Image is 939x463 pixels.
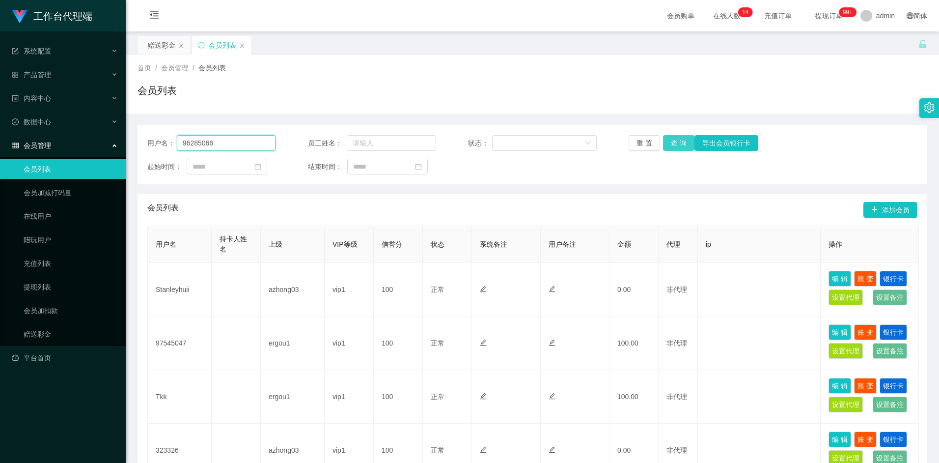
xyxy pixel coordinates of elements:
[239,43,245,49] i: 图标: close
[666,339,687,347] span: 非代理
[24,254,118,273] a: 充值列表
[706,240,711,248] span: ip
[209,36,236,55] div: 会员列表
[24,206,118,226] a: 在线用户
[666,240,680,248] span: 代理
[178,43,184,49] i: 图标: close
[708,12,746,19] span: 在线人数
[924,102,935,113] i: 图标: setting
[873,397,907,412] button: 设置备注
[24,230,118,250] a: 陪玩用户
[873,289,907,305] button: 设置备注
[148,370,212,424] td: Tkk
[617,240,631,248] span: 金额
[415,163,422,170] i: 图标: calendar
[269,240,282,248] span: 上级
[374,370,423,424] td: 100
[431,393,444,401] span: 正常
[549,446,555,453] i: 图标: edit
[468,138,492,148] span: 状态：
[347,135,436,151] input: 请输入
[33,0,92,32] h1: 工作台代理端
[431,286,444,293] span: 正常
[738,7,752,17] sup: 14
[12,142,19,149] i: 图标: table
[829,240,842,248] span: 操作
[325,263,374,317] td: vip1
[810,12,848,19] span: 提现订单
[629,135,660,151] button: 重 置
[138,64,151,72] span: 首页
[829,397,863,412] button: 设置代理
[759,12,797,19] span: 充值订单
[12,142,51,149] span: 会员管理
[694,135,758,151] button: 导出会员银行卡
[829,271,851,287] button: 编 辑
[549,286,555,292] i: 图标: edit
[24,301,118,320] a: 会员加扣款
[666,446,687,454] span: 非代理
[829,378,851,394] button: 编 辑
[12,348,118,368] a: 图标: dashboard平台首页
[742,7,746,17] p: 1
[198,42,205,49] i: 图标: sync
[880,432,907,447] button: 银行卡
[325,370,374,424] td: vip1
[829,432,851,447] button: 编 辑
[829,343,863,359] button: 设置代理
[24,324,118,344] a: 赠送彩金
[480,240,507,248] span: 系统备注
[261,370,325,424] td: ergou1
[585,140,591,147] i: 图标: down
[193,64,194,72] span: /
[480,286,487,292] i: 图标: edit
[863,202,917,218] button: 图标: plus添加会员
[431,240,444,248] span: 状态
[220,235,247,253] span: 持卡人姓名
[177,135,276,151] input: 请输入
[549,393,555,400] i: 图标: edit
[829,289,863,305] button: 设置代理
[147,202,179,218] span: 会员列表
[880,378,907,394] button: 银行卡
[480,339,487,346] i: 图标: edit
[12,95,19,102] i: 图标: profile
[198,64,226,72] span: 会员列表
[161,64,189,72] span: 会员管理
[308,138,347,148] span: 员工姓名：
[549,339,555,346] i: 图标: edit
[325,317,374,370] td: vip1
[666,286,687,293] span: 非代理
[12,48,19,55] i: 图标: form
[332,240,358,248] span: VIP等级
[261,317,325,370] td: ergou1
[148,36,175,55] div: 赠送彩金
[24,277,118,297] a: 提现列表
[12,10,28,24] img: logo.9652507e.png
[138,83,177,98] h1: 会员列表
[880,324,907,340] button: 银行卡
[839,7,856,17] sup: 1110
[480,393,487,400] i: 图标: edit
[12,12,92,20] a: 工作台代理端
[918,40,927,49] i: 图标: unlock
[12,118,51,126] span: 数据中心
[148,263,212,317] td: Stanleyhuii
[907,12,913,19] i: 图标: global
[431,446,444,454] span: 正常
[609,263,659,317] td: 0.00
[12,47,51,55] span: 系统配置
[155,64,157,72] span: /
[663,135,694,151] button: 查 询
[156,240,176,248] span: 用户名
[609,317,659,370] td: 100.00
[12,94,51,102] span: 内容中心
[666,393,687,401] span: 非代理
[24,183,118,203] a: 会员加减打码量
[12,118,19,125] i: 图标: check-circle-o
[254,163,261,170] i: 图标: calendar
[308,162,347,172] span: 结束时间：
[480,446,487,453] i: 图标: edit
[147,162,187,172] span: 起始时间：
[12,71,51,79] span: 产品管理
